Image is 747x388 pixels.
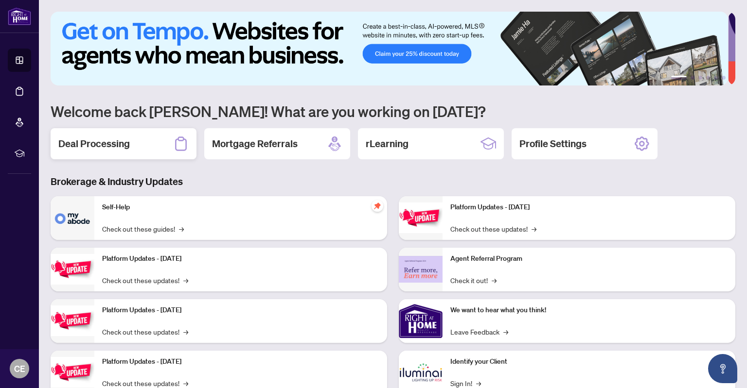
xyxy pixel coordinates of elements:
p: Platform Updates - [DATE] [102,253,379,264]
button: 3 [698,76,702,80]
p: Platform Updates - [DATE] [450,202,728,213]
h2: Mortgage Referrals [212,137,298,151]
a: Check it out!→ [450,275,497,286]
img: Platform Updates - June 23, 2025 [399,202,443,233]
button: 5 [714,76,718,80]
p: Platform Updates - [DATE] [102,356,379,367]
button: 6 [722,76,726,80]
img: Self-Help [51,196,94,240]
a: Check out these updates!→ [102,275,188,286]
span: → [492,275,497,286]
p: Platform Updates - [DATE] [102,305,379,316]
h2: Deal Processing [58,137,130,151]
img: Platform Updates - September 16, 2025 [51,254,94,285]
h2: rLearning [366,137,409,151]
img: Agent Referral Program [399,256,443,283]
button: 4 [706,76,710,80]
a: Leave Feedback→ [450,326,508,337]
img: Slide 0 [51,12,728,85]
img: Platform Updates - July 8, 2025 [51,357,94,388]
span: → [503,326,508,337]
span: pushpin [372,200,383,212]
h1: Welcome back [PERSON_NAME]! What are you working on [DATE]? [51,102,735,120]
p: Agent Referral Program [450,253,728,264]
span: → [183,326,188,337]
p: Self-Help [102,202,379,213]
a: Check out these guides!→ [102,223,184,234]
a: Check out these updates!→ [450,223,536,234]
span: → [179,223,184,234]
p: We want to hear what you think! [450,305,728,316]
button: Open asap [708,354,737,383]
a: Check out these updates!→ [102,326,188,337]
img: Platform Updates - July 21, 2025 [51,305,94,336]
span: CE [14,362,25,375]
img: We want to hear what you think! [399,299,443,343]
p: Identify your Client [450,356,728,367]
img: logo [8,7,31,25]
h3: Brokerage & Industry Updates [51,175,735,188]
span: → [183,275,188,286]
span: → [532,223,536,234]
button: 2 [691,76,694,80]
h2: Profile Settings [519,137,587,151]
button: 1 [671,76,687,80]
